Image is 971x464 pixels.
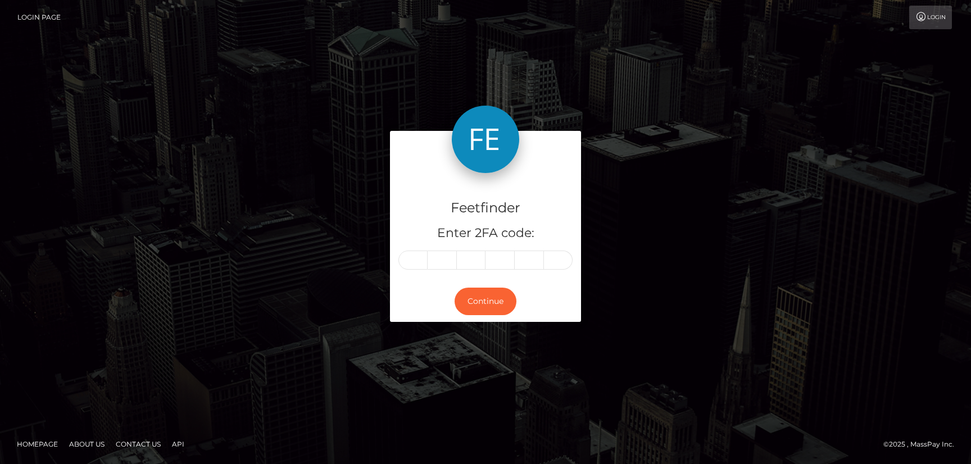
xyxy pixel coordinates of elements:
[398,225,573,242] h5: Enter 2FA code:
[17,6,61,29] a: Login Page
[111,435,165,453] a: Contact Us
[167,435,189,453] a: API
[12,435,62,453] a: Homepage
[398,198,573,218] h4: Feetfinder
[65,435,109,453] a: About Us
[883,438,963,451] div: © 2025 , MassPay Inc.
[455,288,516,315] button: Continue
[452,106,519,173] img: Feetfinder
[909,6,952,29] a: Login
